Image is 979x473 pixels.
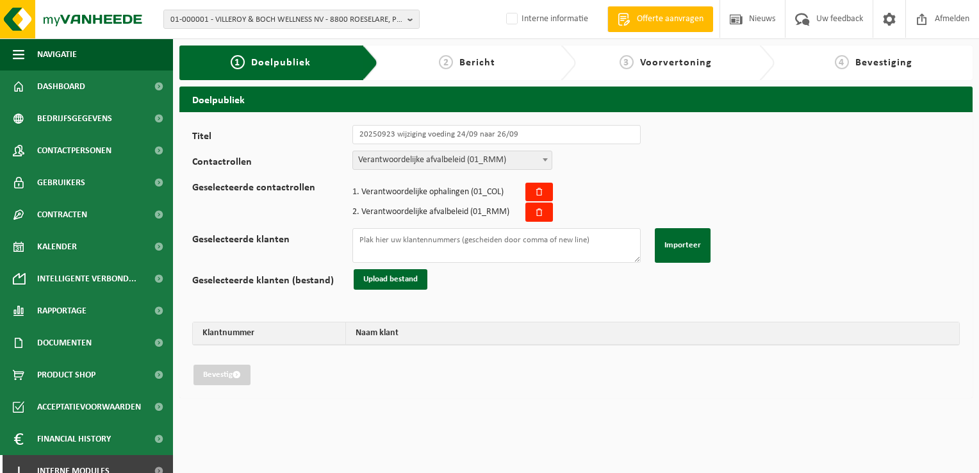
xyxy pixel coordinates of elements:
button: Importeer [655,228,711,263]
label: Geselecteerde klanten [192,235,352,263]
span: Intelligente verbond... [37,263,136,295]
label: Titel [192,131,352,144]
th: Klantnummer [193,322,346,345]
span: 1 [231,55,245,69]
span: 4 [835,55,849,69]
h2: Doelpubliek [179,87,973,112]
span: . Verantwoordelijke ophalingen (01_COL) [352,188,504,197]
span: 1 [352,187,357,197]
span: Verantwoordelijke afvalbeleid (01_RMM) [353,151,552,169]
button: 01-000001 - VILLEROY & BOCH WELLNESS NV - 8800 ROESELARE, POPULIERSTRAAT 1 [163,10,420,29]
span: Contracten [37,199,87,231]
label: Interne informatie [504,10,588,29]
span: 3 [620,55,634,69]
button: Bevestig [193,365,251,385]
span: Voorvertoning [640,58,712,68]
span: Offerte aanvragen [634,13,707,26]
button: Upload bestand [354,269,427,290]
span: Bedrijfsgegevens [37,103,112,135]
span: 01-000001 - VILLEROY & BOCH WELLNESS NV - 8800 ROESELARE, POPULIERSTRAAT 1 [170,10,402,29]
span: Product Shop [37,359,95,391]
span: Dashboard [37,71,85,103]
span: Gebruikers [37,167,85,199]
span: Contactpersonen [37,135,111,167]
span: . Verantwoordelijke afvalbeleid (01_RMM) [352,208,509,217]
span: 2 [352,207,357,217]
span: Documenten [37,327,92,359]
span: Rapportage [37,295,86,327]
span: Financial History [37,423,111,455]
span: Acceptatievoorwaarden [37,391,141,423]
th: Naam klant [346,322,959,345]
span: Kalender [37,231,77,263]
label: Geselecteerde klanten (bestand) [192,276,352,290]
label: Contactrollen [192,157,352,170]
span: Bericht [459,58,495,68]
span: 2 [439,55,453,69]
span: Navigatie [37,38,77,71]
span: Verantwoordelijke afvalbeleid (01_RMM) [352,151,552,170]
span: Doelpubliek [251,58,311,68]
a: Offerte aanvragen [607,6,713,32]
label: Geselecteerde contactrollen [192,183,352,222]
span: Bevestiging [855,58,912,68]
